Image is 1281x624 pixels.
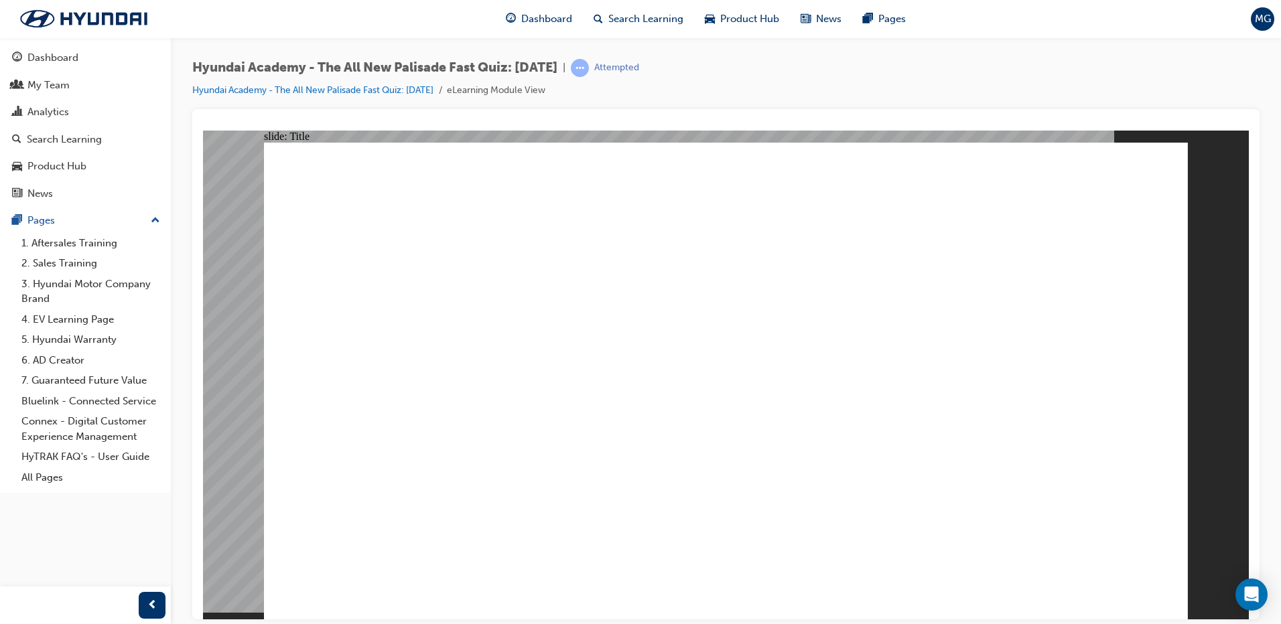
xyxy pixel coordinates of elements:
a: Analytics [5,100,165,125]
a: Hyundai Academy - The All New Palisade Fast Quiz: [DATE] [192,84,433,96]
a: news-iconNews [790,5,852,33]
div: Attempted [594,62,639,74]
a: Connex - Digital Customer Experience Management [16,411,165,447]
span: Pages [878,11,906,27]
button: Pages [5,208,165,233]
a: search-iconSearch Learning [583,5,694,33]
span: MG [1255,11,1271,27]
a: 3. Hyundai Motor Company Brand [16,274,165,309]
span: news-icon [12,188,22,200]
span: News [816,11,841,27]
span: | [563,60,565,76]
a: 4. EV Learning Page [16,309,165,330]
span: search-icon [12,134,21,146]
a: 2. Sales Training [16,253,165,274]
button: MG [1251,7,1274,31]
div: News [27,186,53,202]
div: My Team [27,78,70,93]
span: guage-icon [12,52,22,64]
a: 6. AD Creator [16,350,165,371]
a: News [5,181,165,206]
span: prev-icon [147,597,157,614]
a: 1. Aftersales Training [16,233,165,254]
span: Hyundai Academy - The All New Palisade Fast Quiz: [DATE] [192,60,557,76]
div: Product Hub [27,159,86,174]
div: Analytics [27,104,69,120]
span: car-icon [705,11,715,27]
button: DashboardMy TeamAnalyticsSearch LearningProduct HubNews [5,43,165,208]
span: pages-icon [863,11,873,27]
span: people-icon [12,80,22,92]
a: Search Learning [5,127,165,152]
a: My Team [5,73,165,98]
a: 7. Guaranteed Future Value [16,370,165,391]
a: HyTRAK FAQ's - User Guide [16,447,165,467]
a: 5. Hyundai Warranty [16,329,165,350]
div: Pages [27,213,55,228]
li: eLearning Module View [447,83,545,98]
span: guage-icon [506,11,516,27]
span: learningRecordVerb_ATTEMPT-icon [571,59,589,77]
span: news-icon [801,11,811,27]
a: Product Hub [5,154,165,179]
span: chart-icon [12,106,22,119]
span: car-icon [12,161,22,173]
div: Dashboard [27,50,78,66]
a: guage-iconDashboard [495,5,583,33]
a: Bluelink - Connected Service [16,391,165,412]
span: Dashboard [521,11,572,27]
span: up-icon [151,212,160,230]
a: Dashboard [5,46,165,70]
div: Open Intercom Messenger [1235,578,1268,611]
img: Trak [7,5,161,33]
span: Search Learning [608,11,683,27]
a: All Pages [16,467,165,488]
span: Product Hub [720,11,779,27]
div: Search Learning [27,132,102,147]
a: pages-iconPages [852,5,917,33]
span: pages-icon [12,215,22,227]
a: car-iconProduct Hub [694,5,790,33]
span: search-icon [594,11,603,27]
